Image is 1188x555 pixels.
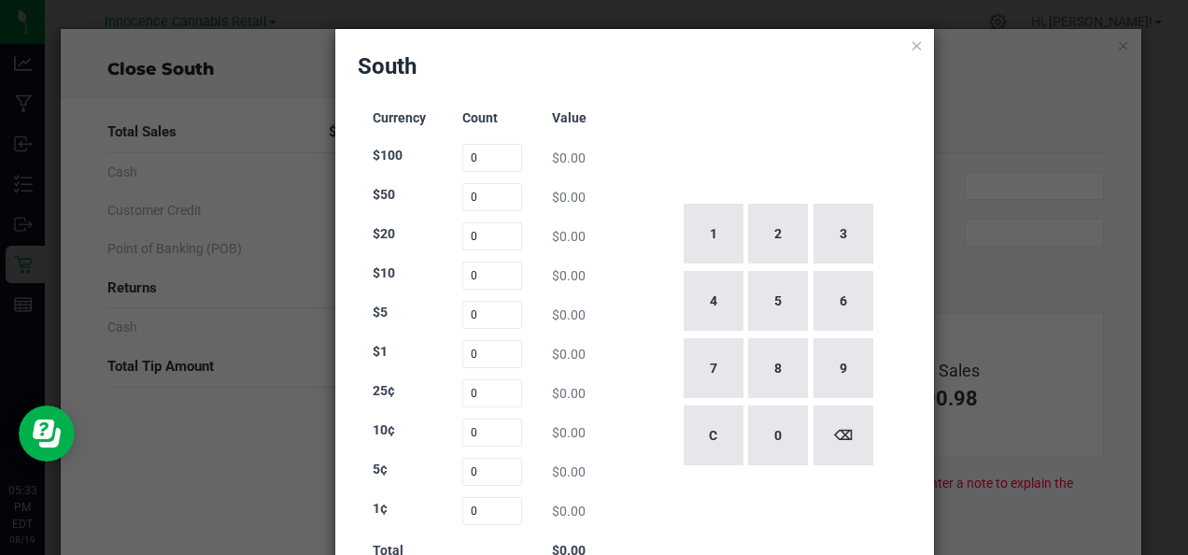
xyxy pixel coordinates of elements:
[462,419,522,447] input: Count
[552,386,586,401] span: $0.00
[552,111,612,125] h3: Value
[552,268,586,283] span: $0.00
[552,504,586,519] span: $0.00
[462,222,522,250] input: Count
[462,301,522,329] input: Count
[748,204,808,263] button: 2
[684,271,743,331] button: 4
[552,307,586,322] span: $0.00
[373,111,432,125] h3: Currency
[462,111,522,125] h3: Count
[358,51,417,81] h2: South
[19,406,75,462] iframe: Resource center
[373,420,395,440] label: 10¢
[552,229,586,244] span: $0.00
[813,204,873,263] button: 3
[462,340,522,368] input: Count
[373,185,395,205] label: $50
[684,338,743,398] button: 7
[462,144,522,172] input: Count
[373,263,395,283] label: $10
[813,406,873,465] button: ⌫
[748,338,808,398] button: 8
[462,183,522,211] input: Count
[813,338,873,398] button: 9
[684,204,743,263] button: 1
[373,499,388,519] label: 1¢
[552,150,586,165] span: $0.00
[813,271,873,331] button: 6
[462,379,522,407] input: Count
[373,381,395,401] label: 25¢
[748,406,808,465] button: 0
[552,190,586,205] span: $0.00
[373,146,403,165] label: $100
[552,464,586,479] span: $0.00
[748,271,808,331] button: 5
[552,347,586,362] span: $0.00
[462,497,522,525] input: Count
[373,303,388,322] label: $5
[373,460,388,479] label: 5¢
[552,425,586,440] span: $0.00
[684,406,743,465] button: C
[373,224,395,244] label: $20
[373,342,388,362] label: $1
[462,262,522,290] input: Count
[462,458,522,486] input: Count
